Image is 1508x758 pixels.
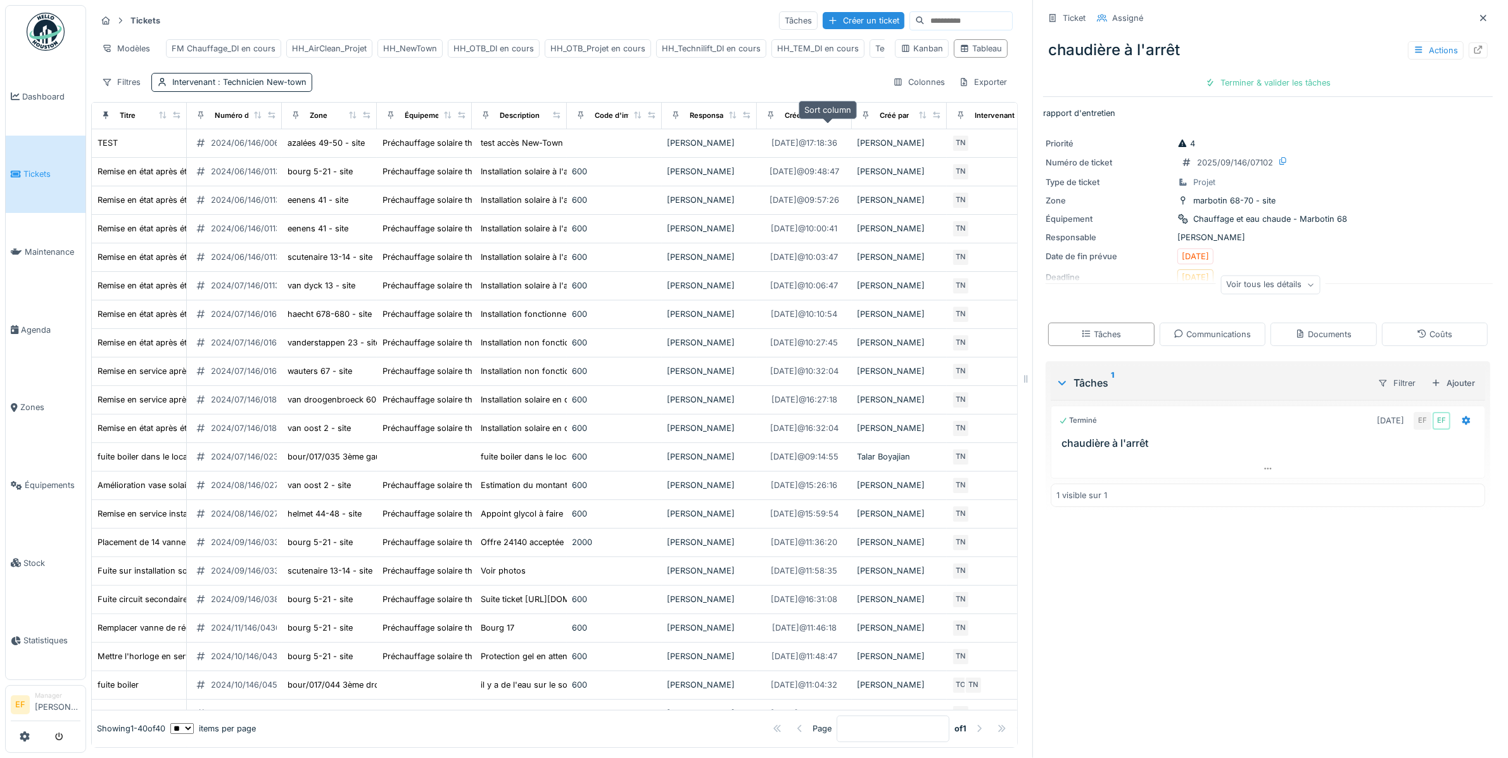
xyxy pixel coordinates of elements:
[211,194,286,206] div: 2024/06/146/01136
[952,391,970,409] div: TN
[667,679,752,691] div: [PERSON_NAME]
[481,308,661,320] div: Installation fonctionnelle mais réparation et d...
[952,248,970,266] div: TN
[6,213,86,291] a: Maintenance
[383,394,595,406] div: Préchauffage solaire thermique - Vandroogenbroek 62
[1061,437,1479,449] h3: chaudière à l'arrêt
[667,479,752,491] div: [PERSON_NAME]
[405,110,447,121] div: Équipement
[481,137,563,149] div: test accès New-Town
[954,723,966,735] strong: of 1
[211,279,285,292] div: 2024/07/146/01139
[288,222,348,234] div: eenens 41 - site
[771,137,837,149] div: [DATE] @ 17:18:36
[965,676,982,694] div: TN
[1433,412,1450,430] div: EF
[1046,250,1172,262] div: Date de fin prévue
[292,42,367,55] div: HH_AirClean_Projet
[288,479,351,491] div: van oost 2 - site
[952,163,970,181] div: TN
[667,337,752,349] div: [PERSON_NAME]
[1221,276,1321,294] div: Voir tous les détails
[383,536,555,548] div: Préchauffage solaire thermique - Bourg 7-21
[6,136,86,214] a: Tickets
[383,650,543,662] div: Préchauffage solaire thermique - Bourg 5
[857,365,942,377] div: [PERSON_NAME]
[98,451,270,463] div: fuite boiler dans le locale technique Bourg 17
[288,279,355,292] div: van dyck 13 - site
[383,479,555,491] div: Préchauffage solaire thermique - Van Oost 2
[857,251,942,263] div: [PERSON_NAME]
[572,451,657,463] div: 600
[667,536,752,548] div: [PERSON_NAME]
[125,15,165,27] strong: Tickets
[481,365,663,377] div: Installation non fonctionnelle: régulation ok p...
[667,308,752,320] div: [PERSON_NAME]
[288,337,380,349] div: vanderstappen 23 - site
[98,279,231,292] div: Remise en état après état des lieux
[98,422,231,434] div: Remise en état après état des lieux
[98,650,345,662] div: Mettre l'horloge en service permanent pour le circuit secondaire
[288,451,395,463] div: bour/017/035 3ème gauche
[771,251,839,263] div: [DATE] @ 10:03:47
[771,679,838,691] div: [DATE] @ 11:04:32
[770,165,839,177] div: [DATE] @ 09:48:47
[211,479,289,491] div: 2024/08/146/02720
[211,451,288,463] div: 2024/07/146/02397
[1046,138,1172,150] div: Priorité
[288,394,464,406] div: van droogenbroeck 60-62 / helmet 339 - site
[481,707,660,719] div: Remplissage de l'installation solaire qui est a...
[667,251,752,263] div: [PERSON_NAME]
[97,723,165,735] div: Showing 1 - 40 of 40
[211,422,285,434] div: 2024/07/146/01861
[6,291,86,369] a: Agenda
[770,422,839,434] div: [DATE] @ 16:32:04
[667,593,752,605] div: [PERSON_NAME]
[288,165,353,177] div: bourg 5-21 - site
[211,365,287,377] div: 2024/07/146/01663
[952,191,970,209] div: TN
[952,448,970,466] div: TN
[857,394,942,406] div: [PERSON_NAME]
[25,246,80,258] span: Maintenance
[481,279,650,292] div: Installation solaire à l'arrêt - Diagnostic et ...
[1193,195,1276,207] div: marbotin 68-70 - site
[96,73,146,91] div: Filtres
[1182,250,1209,262] div: [DATE]
[288,707,359,719] div: rue a. marbotin 68
[288,365,352,377] div: wauters 67 - site
[572,707,657,719] div: 600
[22,91,80,103] span: Dashboard
[170,723,256,735] div: items per page
[98,308,231,320] div: Remise en état après état des lieux
[1177,138,1195,150] div: 4
[172,76,307,88] div: Intervenant
[383,422,555,434] div: Préchauffage solaire thermique - Van Oost 2
[952,220,970,238] div: TN
[857,422,942,434] div: [PERSON_NAME]
[481,479,674,491] div: Estimation du montant pour l'amélioration du va...
[771,279,839,292] div: [DATE] @ 10:06:47
[211,222,285,234] div: 2024/06/146/01137
[960,42,1002,55] div: Tableau
[35,691,80,718] li: [PERSON_NAME]
[952,648,970,665] div: TN
[550,42,645,55] div: HH_OTB_Projet en cours
[98,222,231,234] div: Remise en état après état des lieux
[211,508,287,520] div: 2024/08/146/02721
[383,194,602,206] div: Préchauffage solaire thermique - Eenens 41 Boite 1 (Rez)
[857,679,942,691] div: [PERSON_NAME]
[857,308,942,320] div: [PERSON_NAME]
[952,676,970,694] div: TO
[952,562,970,580] div: TN
[975,110,1015,121] div: Intervenant
[310,110,327,121] div: Zone
[953,73,1013,91] div: Exporter
[288,137,365,149] div: azalées 49-50 - site
[662,42,761,55] div: HH_Technilift_DI en cours
[857,165,942,177] div: [PERSON_NAME]
[98,394,244,406] div: Remise en service après état des lieux
[211,622,286,634] div: 2024/11/146/04303
[572,593,657,605] div: 600
[857,279,942,292] div: [PERSON_NAME]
